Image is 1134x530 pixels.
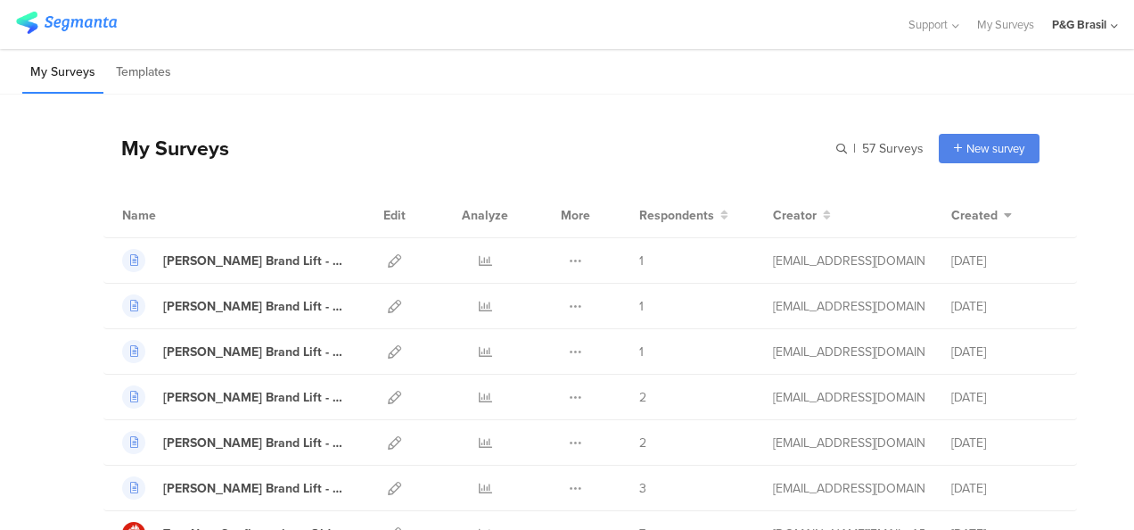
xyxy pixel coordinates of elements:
[556,193,595,237] div: More
[850,139,859,158] span: |
[639,206,728,225] button: Respondents
[458,193,512,237] div: Analyze
[163,343,349,361] div: Vick Brand Lift - 02.01
[639,388,646,407] span: 2
[639,297,644,316] span: 1
[22,52,103,94] li: My Surveys
[908,16,948,33] span: Support
[122,340,349,363] a: [PERSON_NAME] Brand Lift - 02.01
[1052,16,1106,33] div: P&G Brasil
[639,343,644,361] span: 1
[122,476,349,500] a: [PERSON_NAME] Brand Lift - 01.01
[951,479,1058,498] div: [DATE]
[966,140,1024,157] span: New survey
[951,434,1058,452] div: [DATE]
[951,252,1058,270] div: [DATE]
[862,139,924,158] span: 57 Surveys
[122,249,349,272] a: [PERSON_NAME] Brand Lift - 02.03
[773,434,924,452] div: sousamarques.g@pg.com
[773,479,924,498] div: sousamarques.g@pg.com
[773,388,924,407] div: sousamarques.g@pg.com
[163,479,349,498] div: Vick Brand Lift - 01.01
[122,294,349,318] a: [PERSON_NAME] Brand Lift - 02.02
[773,343,924,361] div: sousamarques.g@pg.com
[773,297,924,316] div: sousamarques.g@pg.com
[108,52,179,94] li: Templates
[773,206,817,225] span: Creator
[163,434,349,452] div: Vick Brand Lift - 01.02
[639,479,646,498] span: 3
[122,385,349,409] a: [PERSON_NAME] Brand Lift - 01.03
[773,206,831,225] button: Creator
[639,252,644,270] span: 1
[122,431,349,454] a: [PERSON_NAME] Brand Lift - 01.02
[951,206,998,225] span: Created
[773,252,924,270] div: sousamarques.g@pg.com
[16,12,117,34] img: segmanta logo
[639,206,714,225] span: Respondents
[122,206,229,225] div: Name
[639,434,646,452] span: 2
[951,206,1012,225] button: Created
[375,193,414,237] div: Edit
[951,343,1058,361] div: [DATE]
[163,252,349,270] div: Vick Brand Lift - 02.03
[103,133,229,163] div: My Surveys
[163,388,349,407] div: Vick Brand Lift - 01.03
[163,297,349,316] div: Vick Brand Lift - 02.02
[951,297,1058,316] div: [DATE]
[951,388,1058,407] div: [DATE]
